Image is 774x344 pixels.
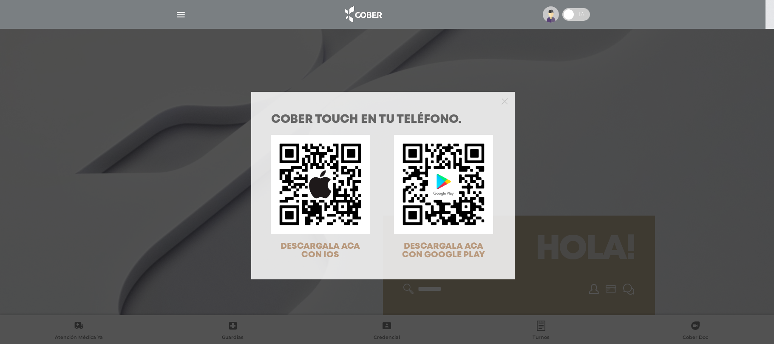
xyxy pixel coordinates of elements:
span: DESCARGALA ACA CON GOOGLE PLAY [402,242,485,259]
img: qr-code [271,135,370,234]
span: DESCARGALA ACA CON IOS [281,242,360,259]
button: Close [502,97,508,105]
h1: COBER TOUCH en tu teléfono. [271,114,495,126]
img: qr-code [394,135,493,234]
